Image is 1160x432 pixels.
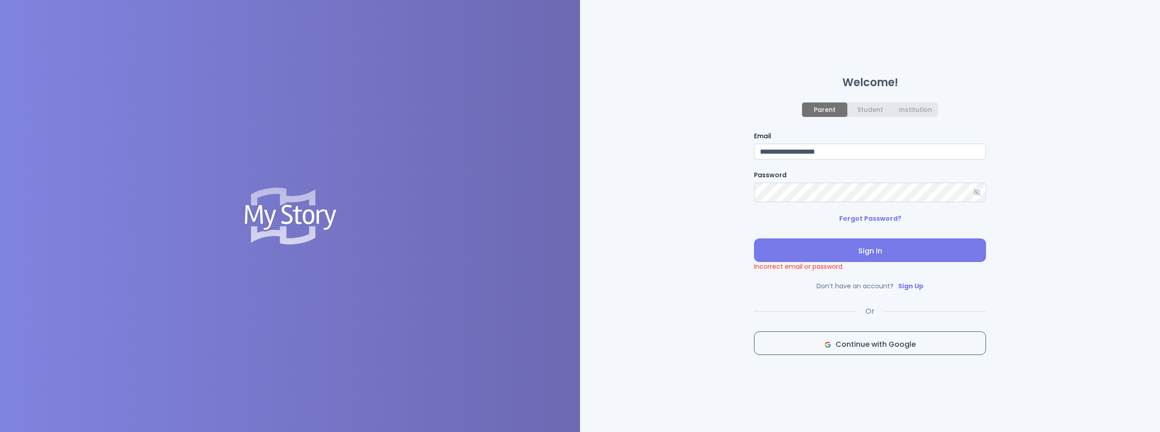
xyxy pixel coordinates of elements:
img: Logo [243,188,338,245]
span: Or [865,306,875,317]
p: Forgot Password? [839,213,901,224]
h1: Welcome! [754,77,986,88]
div: Institution [899,106,932,113]
button: Sign In [754,238,986,262]
label: Password [754,170,986,180]
span: Incorrect email or password. [754,262,844,271]
div: Student [857,106,883,113]
a: Sign Up [898,282,923,291]
img: icon [825,342,831,348]
button: icon Continue with Google [754,331,986,355]
span: Sign In [761,246,979,257]
p: Don’t have an account? [754,281,986,291]
label: Email [754,131,986,141]
div: Parent [814,106,836,113]
span: Continue with Google [762,339,978,350]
